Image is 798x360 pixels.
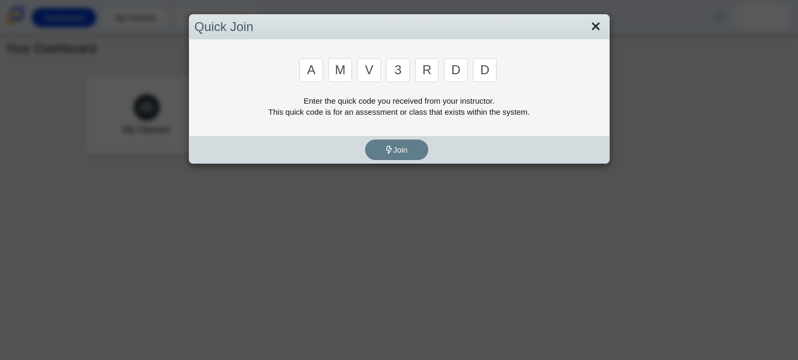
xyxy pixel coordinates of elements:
[386,58,410,82] input: Enter Access Code Digit 4
[357,58,381,82] input: Enter Access Code Digit 3
[365,139,428,160] button: Join
[299,58,323,82] input: Enter Access Code Digit 1
[473,58,497,82] input: Enter Access Code Digit 7
[444,58,468,82] input: Enter Access Code Digit 6
[195,95,604,117] div: Enter the quick code you received from your instructor. This quick code is for an assessment or c...
[385,145,408,154] span: Join
[588,18,604,36] a: Close
[189,15,609,39] div: Quick Join
[415,58,439,82] input: Enter Access Code Digit 5
[328,58,352,82] input: Enter Access Code Digit 2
